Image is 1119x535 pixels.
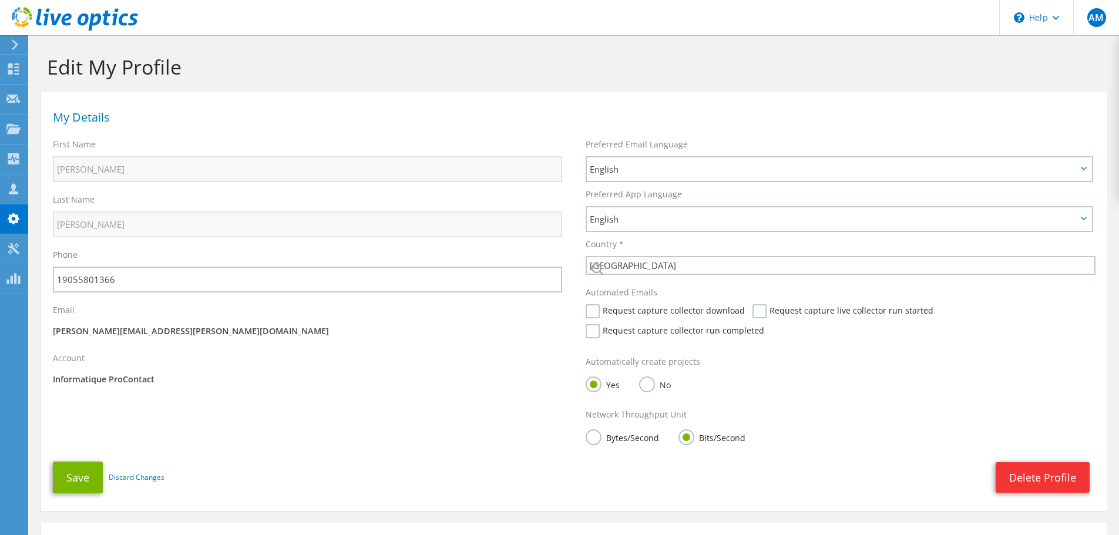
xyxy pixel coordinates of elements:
[586,409,687,420] label: Network Throughput Unit
[639,376,671,391] label: No
[586,324,764,338] label: Request capture collector run completed
[586,304,745,318] label: Request capture collector download
[47,55,1096,79] h1: Edit My Profile
[590,212,1077,226] span: English
[752,304,933,318] label: Request capture live collector run started
[996,462,1090,493] a: Delete Profile
[586,189,682,200] label: Preferred App Language
[53,352,85,364] label: Account
[1014,12,1024,23] svg: \n
[678,429,745,444] label: Bits/Second
[1087,8,1106,27] span: AM
[586,429,659,444] label: Bytes/Second
[53,194,95,206] label: Last Name
[53,112,1090,123] h1: My Details
[53,325,562,338] p: [PERSON_NAME][EMAIL_ADDRESS][PERSON_NAME][DOMAIN_NAME]
[53,304,75,316] label: Email
[53,139,96,150] label: First Name
[590,162,1077,176] span: English
[586,287,657,298] label: Automated Emails
[53,373,562,386] p: Informatique ProContact
[109,471,164,484] a: Discard Changes
[586,238,624,250] label: Country *
[53,249,78,261] label: Phone
[586,139,688,150] label: Preferred Email Language
[586,356,700,368] label: Automatically create projects
[53,462,103,493] button: Save
[586,376,620,391] label: Yes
